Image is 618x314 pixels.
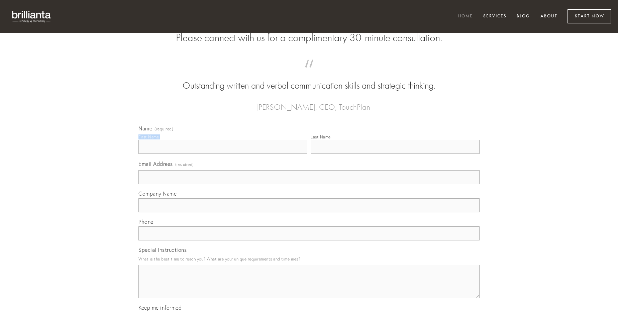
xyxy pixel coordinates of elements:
[454,11,477,22] a: Home
[512,11,534,22] a: Blog
[138,31,480,44] h2: Please connect with us for a complimentary 30-minute consultation.
[7,7,57,26] img: brillianta - research, strategy, marketing
[568,9,611,23] a: Start Now
[175,160,194,169] span: (required)
[149,66,469,92] blockquote: Outstanding written and verbal communication skills and strategic thinking.
[479,11,511,22] a: Services
[149,66,469,79] span: “
[536,11,562,22] a: About
[138,161,173,167] span: Email Address
[138,246,187,253] span: Special Instructions
[149,92,469,114] figcaption: — [PERSON_NAME], CEO, TouchPlan
[138,304,182,311] span: Keep me informed
[311,134,331,139] div: Last Name
[138,218,153,225] span: Phone
[154,127,173,131] span: (required)
[138,134,159,139] div: First Name
[138,125,152,132] span: Name
[138,254,480,264] p: What is the best time to reach you? What are your unique requirements and timelines?
[138,190,177,197] span: Company Name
